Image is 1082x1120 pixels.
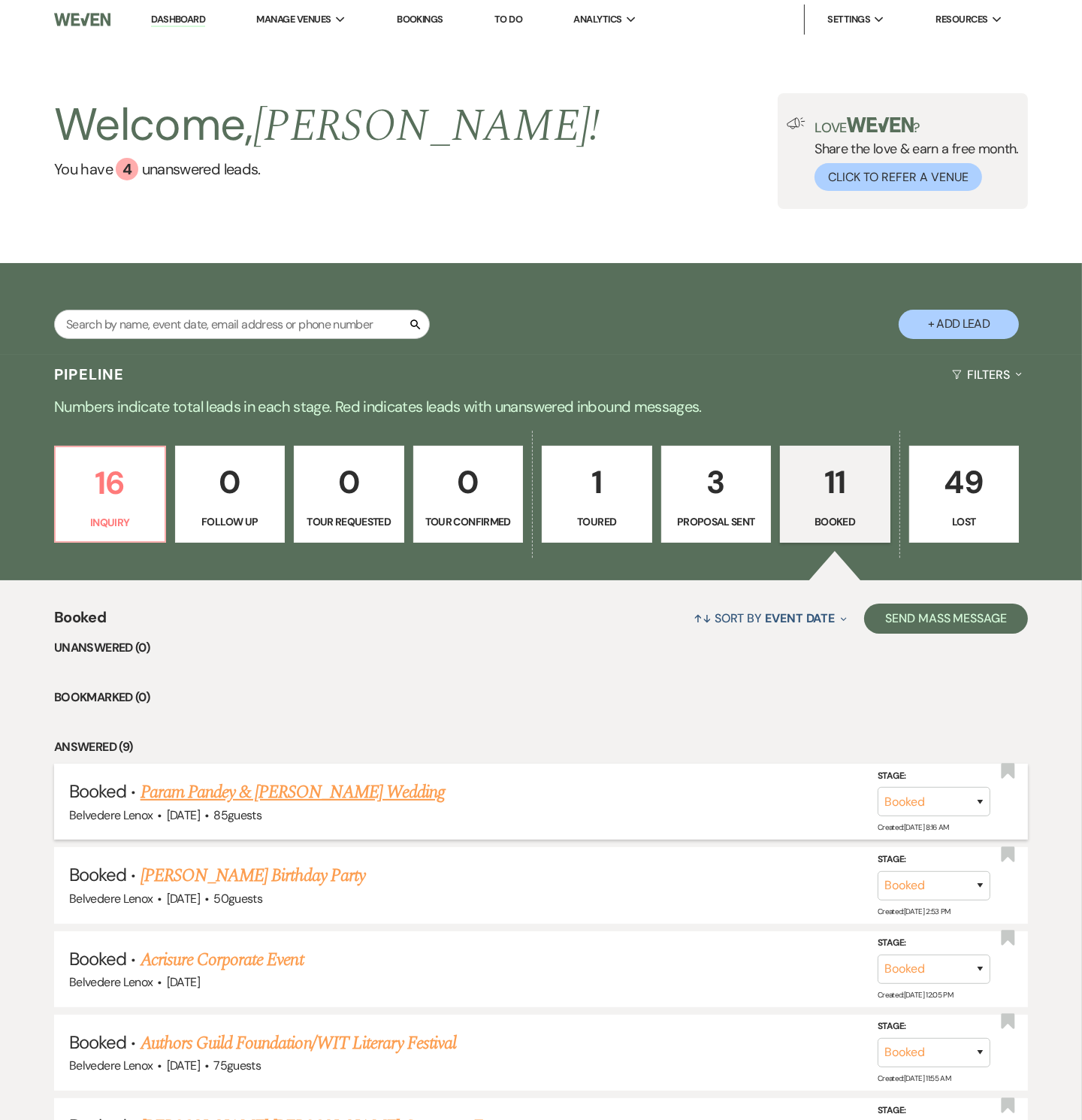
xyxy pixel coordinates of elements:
a: 16Inquiry [54,446,166,543]
button: + Add Lead [899,310,1019,339]
span: [DATE] [167,1058,200,1073]
div: 4 [116,158,138,180]
p: Inquiry [65,514,156,531]
span: Belvedere Lenox [69,891,153,907]
a: To Do [494,13,522,26]
p: 1 [552,457,642,507]
p: 49 [919,457,1010,507]
span: Booked [54,606,106,638]
p: 0 [304,457,394,507]
span: Booked [69,947,126,970]
a: 49Lost [909,446,1020,543]
span: Analytics [574,12,622,27]
p: 0 [185,457,276,507]
a: Bookings [397,13,443,26]
span: Belvedere Lenox [69,1058,153,1073]
span: [DATE] [167,891,200,907]
p: 3 [671,457,762,507]
div: Share the love & earn a free month. [805,117,1019,191]
p: 16 [65,458,156,508]
label: Stage: [878,1019,990,1035]
span: Created: [DATE] 12:05 PM [878,990,953,1000]
span: [DATE] [167,807,200,823]
a: 0Tour Requested [294,446,404,543]
span: Booked [69,779,126,803]
p: Tour Confirmed [423,513,514,530]
p: Follow Up [185,513,276,530]
span: 85 guests [213,807,261,823]
img: weven-logo-green.svg [847,117,914,132]
span: 50 guests [213,891,262,907]
a: Acrisure Corporate Event [141,946,304,973]
img: Weven Logo [54,4,110,35]
a: Dashboard [151,13,205,27]
img: loud-speaker-illustration.svg [787,117,805,129]
span: Manage Venues [257,12,331,27]
span: Settings [827,12,870,27]
span: Booked [69,1031,126,1054]
button: Send Mass Message [864,604,1028,634]
button: Click to Refer a Venue [815,163,982,191]
button: Sort By Event Date [688,598,853,638]
label: Stage: [878,768,990,785]
span: ↑↓ [694,610,712,626]
li: Bookmarked (0) [54,688,1028,707]
p: Toured [552,513,642,530]
li: Answered (9) [54,737,1028,757]
a: 11Booked [780,446,890,543]
a: 3Proposal Sent [661,446,772,543]
span: Booked [69,863,126,886]
a: [PERSON_NAME] Birthday Party [141,862,365,889]
p: Tour Requested [304,513,394,530]
span: Resources [935,12,987,27]
input: Search by name, event date, email address or phone number [54,310,430,339]
p: Lost [919,513,1010,530]
button: Filters [946,355,1028,395]
p: 0 [423,457,514,507]
span: Created: [DATE] 8:16 AM [878,822,949,832]
label: Stage: [878,935,990,952]
span: [DATE] [167,974,200,990]
span: Belvedere Lenox [69,807,153,823]
h3: Pipeline [54,364,125,385]
span: 75 guests [213,1058,261,1073]
p: Love ? [815,117,1019,135]
span: Event Date [765,610,835,626]
label: Stage: [878,852,990,868]
span: [PERSON_NAME] ! [253,92,600,161]
a: 1Toured [542,446,652,543]
li: Unanswered (0) [54,638,1028,658]
a: Param Pandey & [PERSON_NAME] Wedding [141,779,445,806]
span: Created: [DATE] 11:55 AM [878,1073,951,1083]
p: 11 [790,457,881,507]
a: 0Tour Confirmed [413,446,524,543]
span: Belvedere Lenox [69,974,153,990]
p: Booked [790,513,881,530]
label: Stage: [878,1102,990,1118]
span: Created: [DATE] 2:53 PM [878,907,951,916]
a: You have 4 unanswered leads. [54,158,600,180]
h2: Welcome, [54,93,600,158]
a: Authors Guild Foundation/WIT Literary Festival [141,1030,457,1057]
a: 0Follow Up [175,446,286,543]
p: Proposal Sent [671,513,762,530]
